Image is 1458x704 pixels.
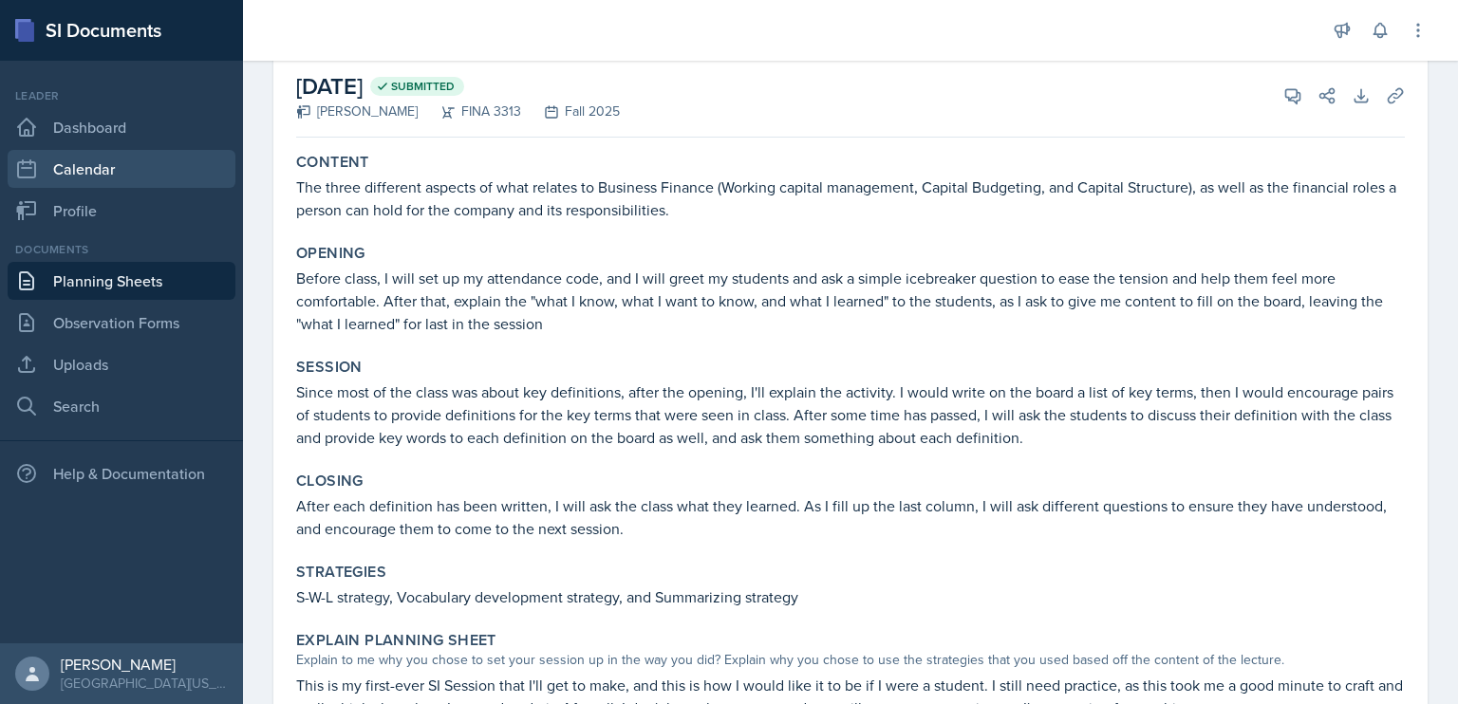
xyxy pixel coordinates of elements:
[8,150,235,188] a: Calendar
[8,87,235,104] div: Leader
[296,494,1405,540] p: After each definition has been written, I will ask the class what they learned. As I fill up the ...
[391,79,455,94] span: Submitted
[296,585,1405,608] p: S-W-L strategy, Vocabulary development strategy, and Summarizing strategy
[296,153,369,172] label: Content
[296,176,1405,221] p: The three different aspects of what relates to Business Finance (Working capital management, Capi...
[296,102,418,121] div: [PERSON_NAME]
[61,674,228,693] div: [GEOGRAPHIC_DATA][US_STATE]
[296,267,1405,335] p: Before class, I will set up my attendance code, and I will greet my students and ask a simple ice...
[296,69,620,103] h2: [DATE]
[296,631,496,650] label: Explain Planning Sheet
[8,454,235,492] div: Help & Documentation
[8,108,235,146] a: Dashboard
[8,304,235,342] a: Observation Forms
[8,192,235,230] a: Profile
[296,244,365,263] label: Opening
[8,262,235,300] a: Planning Sheets
[296,650,1405,670] div: Explain to me why you chose to set your session up in the way you did? Explain why you chose to u...
[296,380,1405,449] p: Since most of the class was about key definitions, after the opening, I'll explain the activity. ...
[296,563,386,582] label: Strategies
[8,345,235,383] a: Uploads
[296,472,364,491] label: Closing
[521,102,620,121] div: Fall 2025
[296,358,363,377] label: Session
[61,655,228,674] div: [PERSON_NAME]
[8,387,235,425] a: Search
[8,241,235,258] div: Documents
[418,102,521,121] div: FINA 3313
